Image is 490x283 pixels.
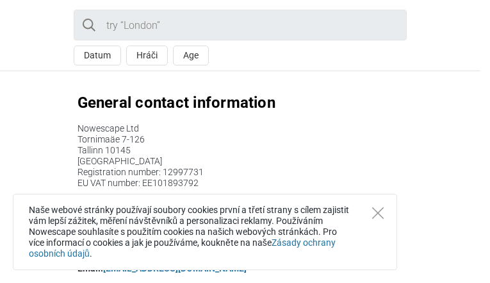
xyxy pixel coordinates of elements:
li: EU VAT number: EE101893792 [78,178,413,189]
button: Age [173,46,209,65]
button: Datum [74,46,121,65]
li: [GEOGRAPHIC_DATA] [78,156,413,167]
input: try “London” [74,10,407,40]
div: Naše webové stránky používají soubory cookies první a třetí strany s cílem zajistit vám lepší záž... [13,194,397,270]
a: Zásady ochrany osobních údajů [29,237,336,259]
li: Tallinn 10145 [78,145,413,156]
button: Hráči [126,46,168,65]
li: Tornimaäe 7-126 [78,134,413,145]
li: Registration number: 12997731 [78,167,413,178]
h2: General contact information [78,92,413,114]
li: Nowescape Ltd [78,123,413,134]
button: Close [372,207,384,219]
